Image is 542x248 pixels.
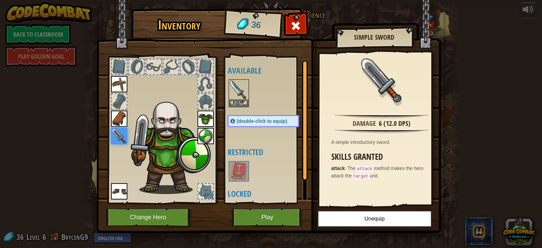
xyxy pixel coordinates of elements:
[111,111,127,127] img: portrait.png
[317,210,432,227] button: Unequip
[331,139,436,146] div: A simple introductory sword.
[331,152,436,161] h3: Skills Granted
[136,18,223,32] h1: Inventory
[331,166,424,178] span: The method makes the hero attack the unit.
[379,119,411,129] div: 6 (12.0 DPS)
[111,128,127,144] img: portrait.png
[111,183,127,199] img: portrait.png
[353,119,376,129] div: Damage
[128,95,211,194] img: male.png
[229,162,248,181] img: portrait.png
[228,66,313,75] h4: Available
[334,114,429,118] img: hr.png
[352,173,370,179] code: target
[111,76,127,92] img: portrait.png
[342,34,406,41] h2: Simple Sword
[228,148,313,156] h4: Restricted
[229,99,248,107] button: Equip
[356,166,374,172] code: attack
[345,166,348,171] span: :
[360,58,404,102] img: portrait.png
[232,208,303,227] button: Play
[197,111,214,127] img: portrait.png
[106,208,192,227] button: Change Hero
[334,129,429,133] img: hr.png
[331,166,345,171] strong: attack
[251,19,261,32] span: 36
[228,189,313,198] h4: Locked
[237,118,287,124] span: (double-click to equip)
[229,80,248,99] img: portrait.png
[197,128,214,144] img: portrait.png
